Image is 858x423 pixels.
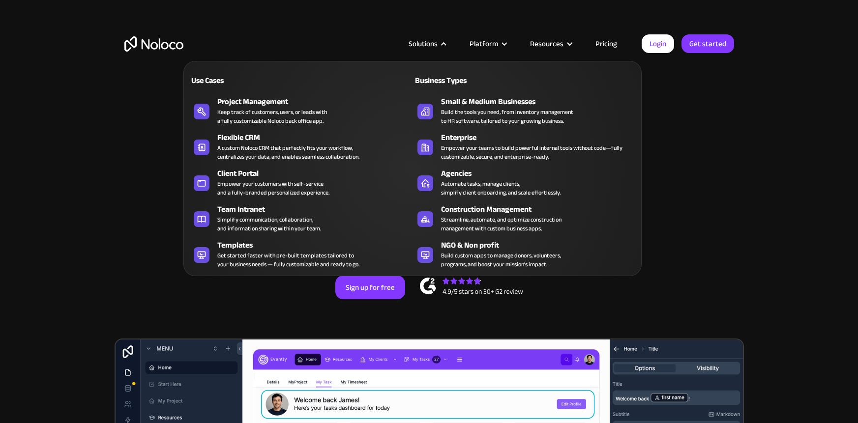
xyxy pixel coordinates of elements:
[217,215,321,233] div: Simplify communication, collaboration, and information sharing within your team.
[642,34,674,53] a: Login
[413,237,636,271] a: NGO & Non profitBuild custom apps to manage donors, volunteers,programs, and boost your mission’s...
[124,103,734,111] h1: Custom No-Code Business Apps Platform
[441,96,641,108] div: Small & Medium Businesses
[217,179,329,197] div: Empower your customers with self-service and a fully-branded personalized experience.
[217,143,359,161] div: A custom Noloco CRM that perfectly fits your workflow, centralizes your data, and enables seamles...
[217,251,359,269] div: Get started faster with pre-built templates tailored to your business needs — fully customizable ...
[681,34,734,53] a: Get started
[189,166,413,199] a: Client PortalEmpower your customers with self-serviceand a fully-branded personalized experience.
[457,37,518,50] div: Platform
[441,143,631,161] div: Empower your teams to build powerful internal tools without code—fully customizable, secure, and ...
[189,201,413,235] a: Team IntranetSimplify communication, collaboration,and information sharing within your team.
[441,203,641,215] div: Construction Management
[124,36,183,52] a: home
[413,69,636,91] a: Business Types
[413,130,636,163] a: EnterpriseEmpower your teams to build powerful internal tools without code—fully customizable, se...
[217,239,417,251] div: Templates
[530,37,563,50] div: Resources
[441,179,561,197] div: Automate tasks, manage clients, simplify client onboarding, and scale effortlessly.
[217,203,417,215] div: Team Intranet
[217,108,327,125] div: Keep track of customers, users, or leads with a fully customizable Noloco back office app.
[217,96,417,108] div: Project Management
[441,239,641,251] div: NGO & Non profit
[441,132,641,143] div: Enterprise
[335,276,405,299] a: Sign up for free
[189,69,413,91] a: Use Cases
[217,168,417,179] div: Client Portal
[441,251,561,269] div: Build custom apps to manage donors, volunteers, programs, and boost your mission’s impact.
[413,201,636,235] a: Construction ManagementStreamline, automate, and optimize constructionmanagement with custom busi...
[124,121,734,199] h2: Business Apps for Teams
[518,37,583,50] div: Resources
[396,37,457,50] div: Solutions
[413,166,636,199] a: AgenciesAutomate tasks, manage clients,simplify client onboarding, and scale effortlessly.
[441,215,562,233] div: Streamline, automate, and optimize construction management with custom business apps.
[413,75,520,86] div: Business Types
[441,108,573,125] div: Build the tools you need, from inventory management to HR software, tailored to your growing busi...
[441,168,641,179] div: Agencies
[189,94,413,127] a: Project ManagementKeep track of customers, users, or leads witha fully customizable Noloco back o...
[583,37,629,50] a: Pricing
[470,37,498,50] div: Platform
[189,130,413,163] a: Flexible CRMA custom Noloco CRM that perfectly fits your workflow,centralizes your data, and enab...
[183,47,642,276] nav: Solutions
[217,132,417,143] div: Flexible CRM
[189,75,296,86] div: Use Cases
[413,94,636,127] a: Small & Medium BusinessesBuild the tools you need, from inventory managementto HR software, tailo...
[409,37,438,50] div: Solutions
[189,237,413,271] a: TemplatesGet started faster with pre-built templates tailored toyour business needs — fully custo...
